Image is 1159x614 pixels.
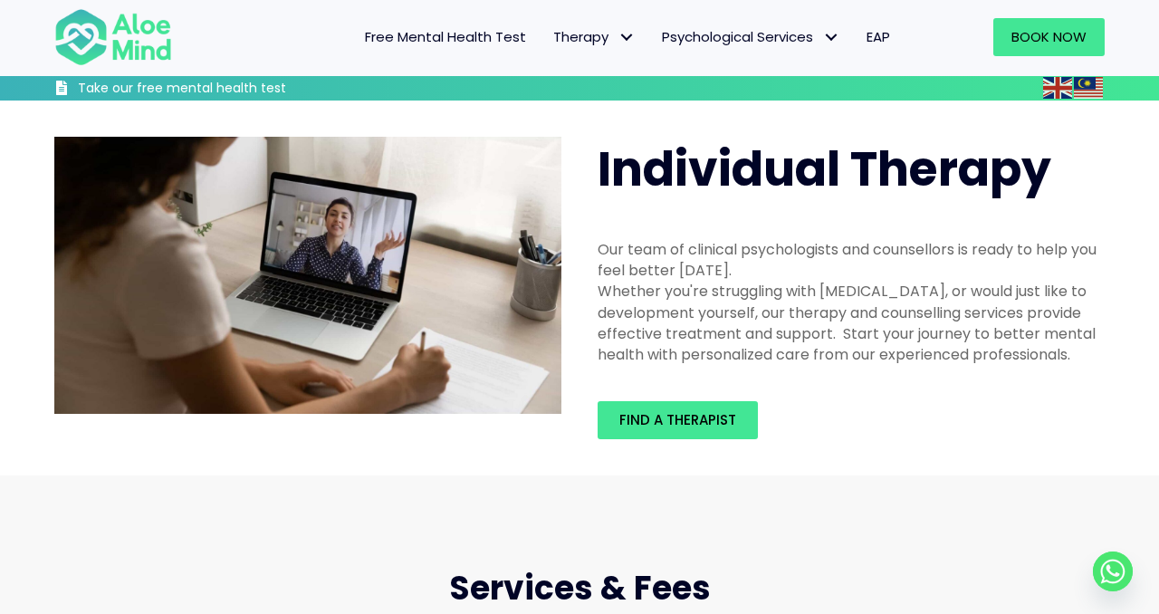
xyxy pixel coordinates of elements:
a: Take our free mental health test [54,80,383,101]
span: Psychological Services: submenu [818,24,844,51]
span: Services & Fees [449,565,711,611]
span: EAP [867,27,890,46]
div: Whether you're struggling with [MEDICAL_DATA], or would just like to development yourself, our th... [598,281,1105,365]
a: Malay [1074,77,1105,98]
span: Book Now [1011,27,1087,46]
a: Whatsapp [1093,552,1133,591]
span: Therapy [553,27,635,46]
a: EAP [853,18,904,56]
div: Our team of clinical psychologists and counsellors is ready to help you feel better [DATE]. [598,239,1105,281]
span: Psychological Services [662,27,839,46]
img: en [1043,77,1072,99]
img: Aloe mind Logo [54,7,172,67]
img: ms [1074,77,1103,99]
a: Book Now [993,18,1105,56]
span: Therapy: submenu [613,24,639,51]
a: English [1043,77,1074,98]
a: Find a therapist [598,401,758,439]
nav: Menu [196,18,904,56]
span: Free Mental Health Test [365,27,526,46]
h3: Take our free mental health test [78,80,383,98]
a: Free Mental Health Test [351,18,540,56]
a: Psychological ServicesPsychological Services: submenu [648,18,853,56]
img: Therapy online individual [54,137,561,414]
span: Find a therapist [619,410,736,429]
span: Individual Therapy [598,136,1051,202]
a: TherapyTherapy: submenu [540,18,648,56]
